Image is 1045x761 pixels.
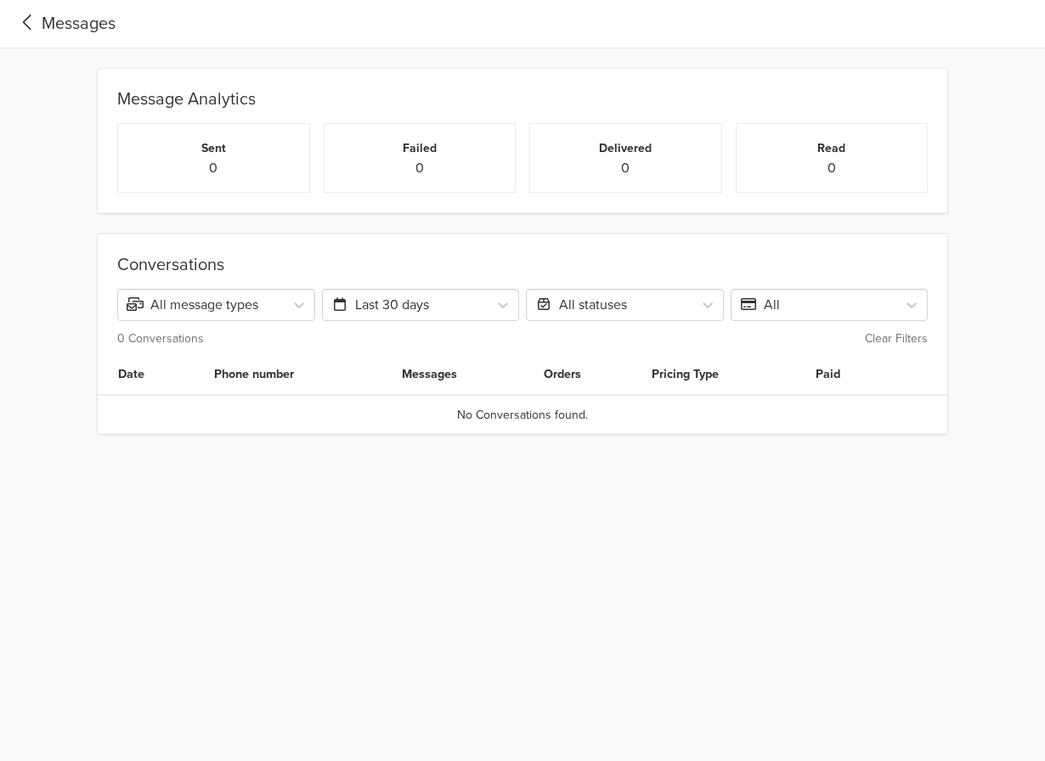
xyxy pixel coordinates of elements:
[599,141,652,155] small: Delivered
[535,296,627,313] span: All statuses
[201,141,226,155] small: Sent
[204,355,392,395] th: Phone number
[805,355,890,395] th: Paid
[338,158,502,178] p: 0
[127,296,258,313] span: All message types
[544,158,708,178] p: 0
[740,296,780,313] span: All
[457,406,588,424] span: No Conversations found.
[534,355,641,395] th: Orders
[331,296,429,313] span: Last 30 days
[750,158,914,178] p: 0
[132,158,296,178] p: 0
[865,331,928,346] small: Clear Filters
[98,355,204,395] th: Date
[403,141,437,155] small: Failed
[117,331,204,346] small: 0 Conversations
[117,255,928,282] div: Conversations
[14,11,116,37] a: Messages
[110,69,935,116] div: Message Analytics
[817,141,845,155] small: Read
[392,355,534,395] th: Messages
[641,355,805,395] th: Pricing Type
